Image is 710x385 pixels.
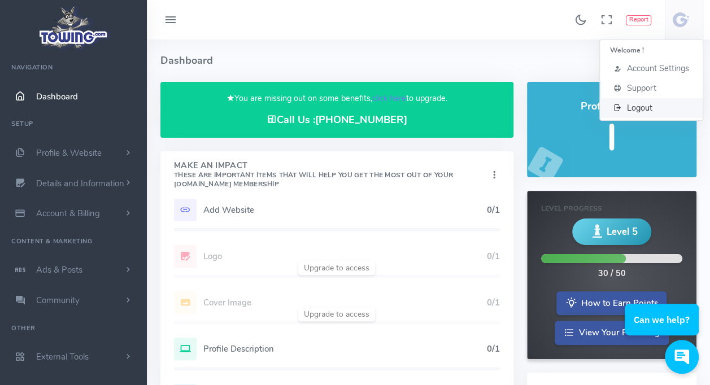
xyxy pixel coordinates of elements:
span: External Tools [36,351,89,362]
a: Logout [600,98,703,118]
a: Account Settings [600,59,703,78]
h4: Profile Grade [541,101,683,112]
span: Ads & Posts [36,264,82,275]
div: 30 / 50 [598,268,625,280]
p: You are missing out on some benefits, to upgrade. [174,92,500,105]
span: Logout [627,102,652,113]
h4: Dashboard [160,40,656,82]
a: View Your Point Log [555,321,669,345]
span: Account Settings [627,63,689,74]
a: click here [372,93,406,104]
h6: Level Progress [541,205,682,212]
span: Community [36,295,80,306]
a: Support [600,78,703,98]
span: Details and Information [36,178,124,189]
iframe: Conversations [616,273,710,385]
span: Account & Billing [36,208,100,219]
img: user-image [672,11,690,29]
h4: Call Us : [174,114,500,126]
a: How to Earn Points [556,291,667,316]
span: Level 5 [607,225,638,239]
h5: Profile Description [203,344,487,353]
span: Dashboard [36,91,78,102]
h5: I [541,118,683,158]
a: [PHONE_NUMBER] [315,113,407,126]
button: Report [626,15,651,25]
span: Support [627,82,656,94]
h4: Make An Impact [174,161,489,189]
span: Profile & Website [36,147,102,159]
h5: Add Website [203,205,487,215]
small: These are important items that will help you get the most out of your [DOMAIN_NAME] Membership [174,170,453,189]
h5: 0/1 [487,205,500,215]
h6: Welcome ! [610,47,692,54]
h5: 0/1 [487,344,500,353]
img: logo [36,3,112,51]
